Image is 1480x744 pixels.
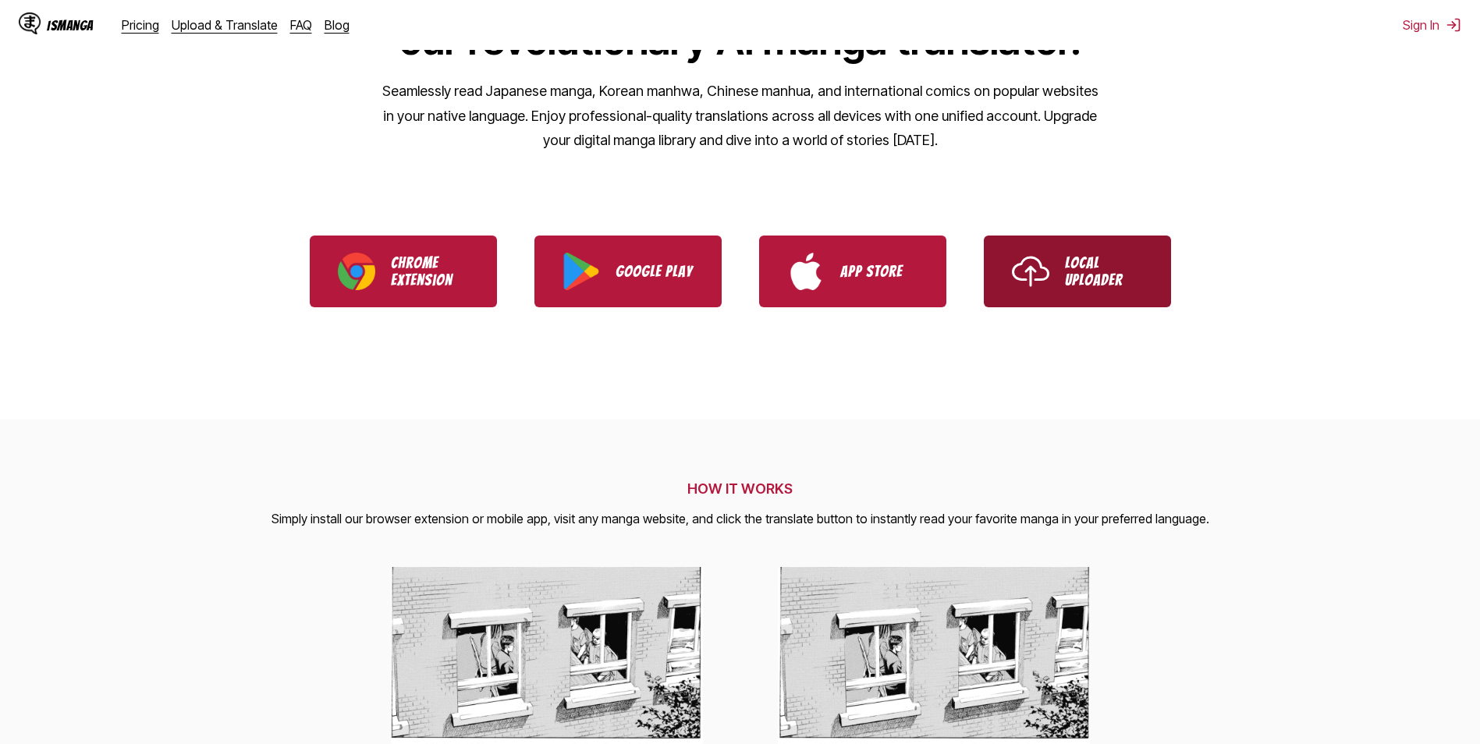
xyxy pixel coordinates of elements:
[1403,17,1461,33] button: Sign In
[787,253,825,290] img: App Store logo
[382,79,1099,153] p: Seamlessly read Japanese manga, Korean manhwa, Chinese manhua, and international comics on popula...
[122,17,159,33] a: Pricing
[840,263,918,280] p: App Store
[338,253,375,290] img: Chrome logo
[272,509,1209,530] p: Simply install our browser extension or mobile app, visit any manga website, and click the transl...
[19,12,122,37] a: IsManga LogoIsManga
[1065,254,1143,289] p: Local Uploader
[172,17,278,33] a: Upload & Translate
[325,17,350,33] a: Blog
[759,236,946,307] a: Download IsManga from App Store
[310,236,497,307] a: Download IsManga Chrome Extension
[534,236,722,307] a: Download IsManga from Google Play
[19,12,41,34] img: IsManga Logo
[290,17,312,33] a: FAQ
[1446,17,1461,33] img: Sign out
[391,254,469,289] p: Chrome Extension
[984,236,1171,307] a: Use IsManga Local Uploader
[1012,253,1049,290] img: Upload icon
[563,253,600,290] img: Google Play logo
[616,263,694,280] p: Google Play
[47,18,94,33] div: IsManga
[272,480,1209,497] h2: HOW IT WORKS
